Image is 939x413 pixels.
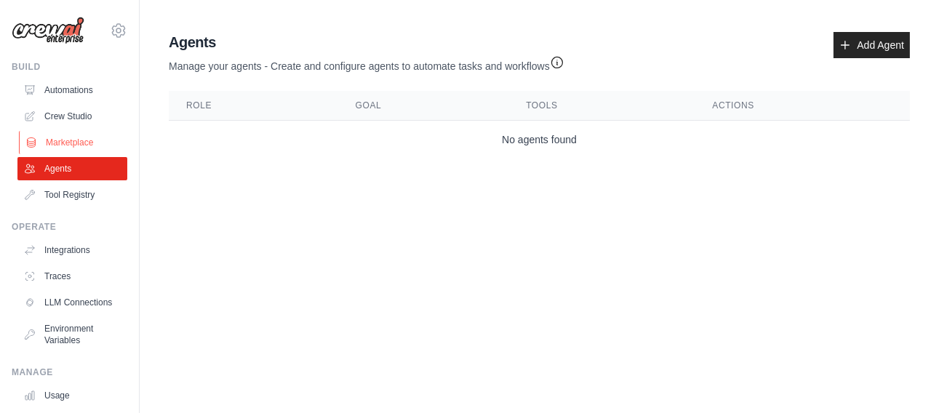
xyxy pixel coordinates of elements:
[695,91,910,121] th: Actions
[19,131,129,154] a: Marketplace
[12,366,127,378] div: Manage
[17,79,127,102] a: Automations
[834,32,910,58] a: Add Agent
[169,121,910,159] td: No agents found
[17,183,127,206] a: Tool Registry
[12,17,84,44] img: Logo
[508,91,695,121] th: Tools
[17,317,127,352] a: Environment Variables
[169,52,564,73] p: Manage your agents - Create and configure agents to automate tasks and workflows
[12,61,127,73] div: Build
[12,221,127,233] div: Operate
[338,91,509,121] th: Goal
[169,32,564,52] h2: Agents
[17,291,127,314] a: LLM Connections
[17,157,127,180] a: Agents
[17,265,127,288] a: Traces
[17,105,127,128] a: Crew Studio
[17,384,127,407] a: Usage
[17,238,127,262] a: Integrations
[169,91,338,121] th: Role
